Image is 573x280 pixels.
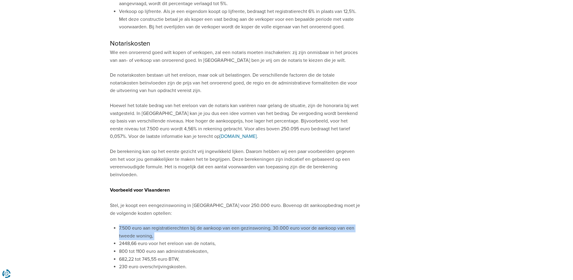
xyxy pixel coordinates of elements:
[220,133,257,139] a: [DOMAIN_NAME]
[119,224,361,240] li: 7.500 euro aan registratierechten bij de aankoop van een gezinswoning. 30.000 euro voor de aankoo...
[119,263,361,271] li: 230 euro overschrijvingskosten.
[110,49,361,64] p: Wie een onroerend goed wilt kopen of verkopen, zal een notaris moeten inschakelen: zij zijn onmis...
[119,240,361,248] li: 2448,66 euro voor het ereloon van de notaris,
[110,202,361,217] p: Stel, je koopt een eengezinswoning in [GEOGRAPHIC_DATA] voor 250.000 euro. Bovenop dit aankoopbed...
[110,187,170,193] strong: Voorbeeld voor Vlaanderen
[119,256,361,263] li: 682,22 tot 745,55 euro BTW,
[110,38,361,49] h2: Notariskosten
[119,248,361,256] li: 800 tot 1100 euro aan administratiekosten,
[110,148,361,179] p: De berekening kan op het eerste gezicht vrij ingewikkeld lijken. Daarom hebben wij een paar voorb...
[119,8,361,31] li: Verkoop op lijfrente. Als je een eigendom koopt op lijfrente, bedraagt het registratierecht 6% in...
[110,102,361,141] p: Hoewel het totale bedrag van het ereloon van de notaris kan variëren naar gelang de situatie, zij...
[110,72,361,95] p: De notariskosten bestaan uit het ereloon, maar ook uit belastingen. De verschillende factoren die...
